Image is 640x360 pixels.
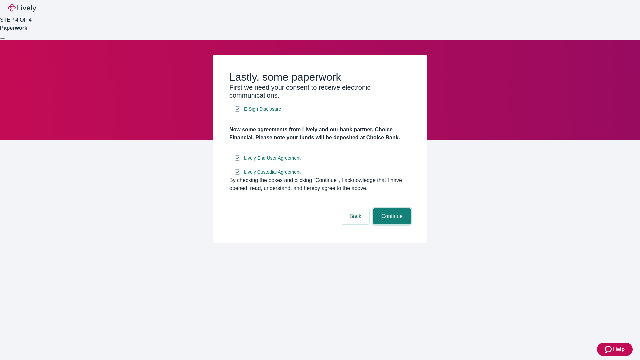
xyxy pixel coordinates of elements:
a: e-sign disclosure document [243,168,302,176]
h2: Lastly, some paperwork [229,71,411,83]
h3: First we need your consent to receive electronic communications. [229,83,411,99]
span: E-Sign Disclosure [244,106,281,113]
button: Continue [373,208,411,224]
button: Back [341,208,369,224]
div: By checking the boxes and clicking “Continue", I acknowledge that I have opened, read, understand... [229,176,411,192]
span: Lively Custodial Agreement [244,169,301,176]
span: Help [613,345,625,353]
svg: Zendesk support icon [605,345,613,353]
span: Lively End User Agreement [244,155,301,162]
img: Lively [8,4,36,12]
button: Zendesk support iconHelp [597,343,633,356]
a: e-sign disclosure document [243,154,302,162]
h4: Now some agreements from Lively and our bank partner, Choice Financial. Please note your funds wi... [229,126,411,142]
a: e-sign disclosure document [243,105,282,113]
